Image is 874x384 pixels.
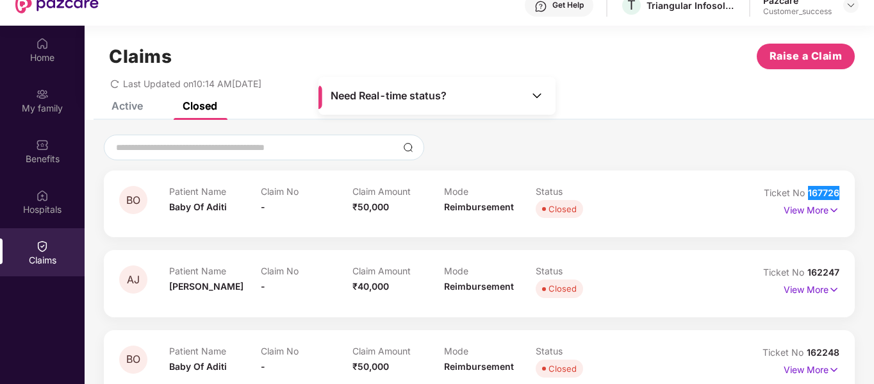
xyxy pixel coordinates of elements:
[126,354,140,365] span: BO
[169,346,261,356] p: Patient Name
[548,362,577,375] div: Closed
[261,346,352,356] p: Claim No
[784,360,839,377] p: View More
[763,6,832,17] div: Customer_success
[331,89,447,103] span: Need Real-time status?
[531,89,543,102] img: Toggle Icon
[807,347,839,358] span: 162248
[444,361,514,372] span: Reimbursement
[763,347,807,358] span: Ticket No
[169,361,227,372] span: Baby Of Aditi
[444,346,536,356] p: Mode
[352,361,389,372] span: ₹50,000
[829,363,839,377] img: svg+xml;base64,PHN2ZyB4bWxucz0iaHR0cDovL3d3dy53My5vcmcvMjAwMC9zdmciIHdpZHRoPSIxNyIgaGVpZ2h0PSIxNy...
[536,346,627,356] p: Status
[352,346,444,356] p: Claim Amount
[261,361,265,372] span: -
